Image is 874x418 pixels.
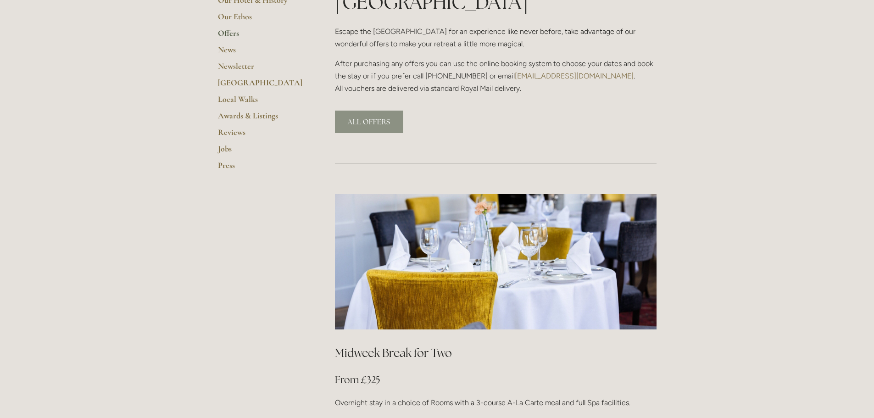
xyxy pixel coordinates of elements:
h3: From £325 [335,371,657,389]
a: Our Ethos [218,11,306,28]
p: Escape the [GEOGRAPHIC_DATA] for an experience like never before, take advantage of our wonderful... [335,25,657,50]
a: ALL OFFERS [335,111,403,133]
a: Reviews [218,127,306,144]
a: Offers [218,28,306,45]
h2: Midweek Break for Two [335,345,657,361]
a: Jobs [218,144,306,160]
p: Overnight stay in a choice of Rooms with a 3-course A-La Carte meal and full Spa facilities. [335,396,657,409]
a: Local Walks [218,94,306,111]
a: Awards & Listings [218,111,306,127]
p: After purchasing any offers you can use the online booking system to choose your dates and book t... [335,57,657,95]
a: Press [218,160,306,177]
a: [EMAIL_ADDRESS][DOMAIN_NAME] [515,72,634,80]
img: 190325_losehillhousehotel_015.jpg [335,194,657,330]
a: [GEOGRAPHIC_DATA] [218,78,306,94]
a: Newsletter [218,61,306,78]
a: News [218,45,306,61]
